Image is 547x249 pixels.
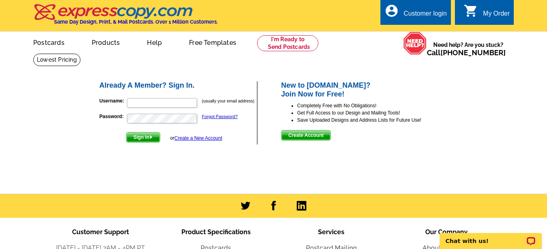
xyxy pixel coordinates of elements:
h2: Already A Member? Sign In. [99,81,257,90]
a: Free Templates [176,32,249,51]
a: Create a New Account [175,135,222,141]
a: shopping_cart My Order [464,9,510,19]
a: Forgot Password? [202,114,237,119]
li: Completely Free with No Obligations! [297,102,449,109]
li: Save Uploaded Designs and Address Lists for Future Use! [297,116,449,124]
button: Create Account [281,130,331,141]
iframe: LiveChat chat widget [434,224,547,249]
small: (usually your email address) [202,98,254,103]
span: Create Account [282,131,330,140]
span: Services [318,228,344,236]
h2: New to [DOMAIN_NAME]? Join Now for Free! [281,81,449,98]
label: Password: [99,113,126,120]
label: Username: [99,97,126,104]
a: account_circle Customer login [384,9,447,19]
span: Our Company [425,228,468,236]
span: Product Specifications [181,228,251,236]
button: Sign In [126,132,160,143]
i: shopping_cart [464,4,478,18]
a: Help [134,32,175,51]
span: Customer Support [72,228,129,236]
a: Products [79,32,133,51]
div: My Order [483,10,510,21]
a: [PHONE_NUMBER] [440,48,506,57]
img: button-next-arrow-white.png [149,135,153,139]
div: or [170,135,222,142]
div: Customer login [404,10,447,21]
li: Get Full Access to our Design and Mailing Tools! [297,109,449,116]
span: Call [427,48,506,57]
span: Need help? Are you stuck? [427,41,510,57]
img: help [403,32,427,55]
span: Sign In [127,133,160,142]
a: Postcards [20,32,77,51]
h4: Same Day Design, Print, & Mail Postcards. Over 1 Million Customers. [54,19,218,25]
a: Same Day Design, Print, & Mail Postcards. Over 1 Million Customers. [33,10,218,25]
i: account_circle [384,4,399,18]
